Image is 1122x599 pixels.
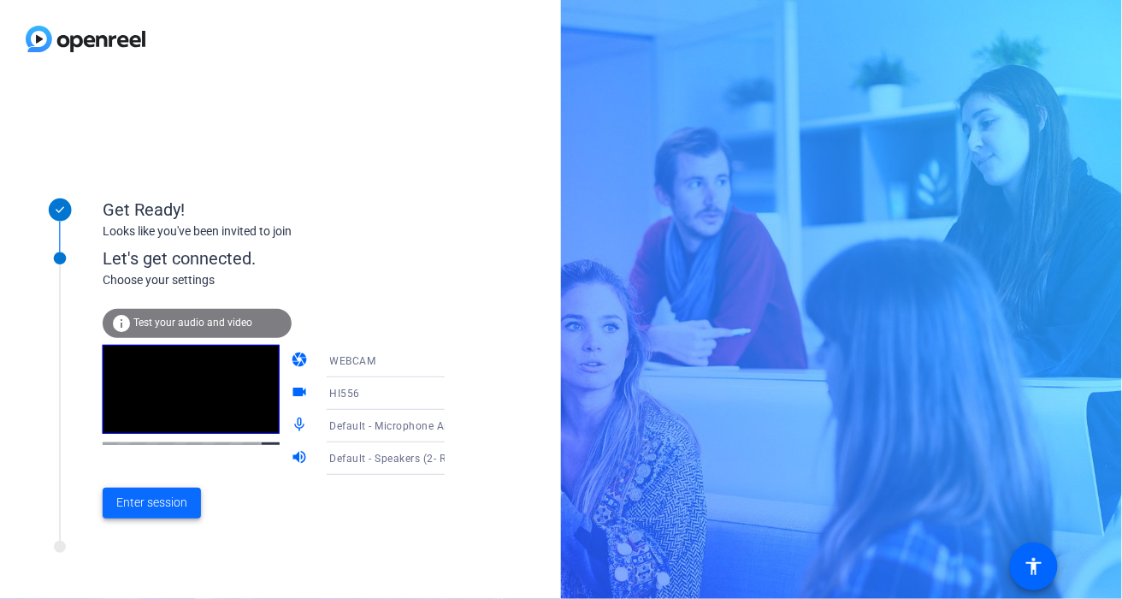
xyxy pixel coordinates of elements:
[111,313,132,334] mat-icon: info
[103,246,480,271] div: Let's get connected.
[103,197,445,222] div: Get Ready!
[103,222,445,240] div: Looks like you've been invited to join
[330,355,376,367] span: WEBCAM
[103,271,480,289] div: Choose your settings
[292,383,312,404] mat-icon: videocam
[292,416,312,436] mat-icon: mic_none
[292,351,312,371] mat-icon: camera
[330,451,527,465] span: Default - Speakers (2- Realtek(R) Audio)
[116,494,187,512] span: Enter session
[330,388,361,400] span: HI556
[103,488,201,519] button: Enter session
[1024,556,1044,577] mat-icon: accessibility
[292,448,312,469] mat-icon: volume_up
[330,418,570,432] span: Default - Microphone Array (2- Realtek(R) Audio)
[133,317,252,329] span: Test your audio and video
